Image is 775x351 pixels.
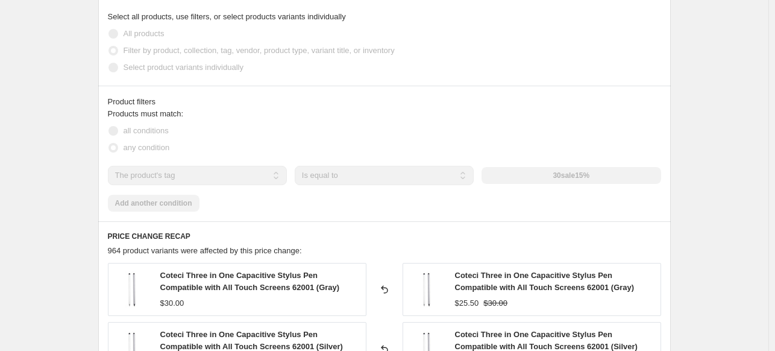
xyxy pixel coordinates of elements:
[455,297,479,309] div: $25.50
[160,271,340,292] span: Coteci Three in One Capacitive Stylus Pen Compatible with All Touch Screens 62001 (Gray)
[124,143,170,152] span: any condition
[124,126,169,135] span: all conditions
[108,246,302,255] span: 964 product variants were affected by this price change:
[108,232,661,241] h6: PRICE CHANGE RECAP
[124,63,243,72] span: Select product variants individually
[409,271,445,308] img: 1600-3_80x.jpg
[124,46,395,55] span: Filter by product, collection, tag, vendor, product type, variant title, or inventory
[455,271,635,292] span: Coteci Three in One Capacitive Stylus Pen Compatible with All Touch Screens 62001 (Gray)
[160,297,184,309] div: $30.00
[108,109,184,118] span: Products must match:
[115,271,151,308] img: 1600-3_80x.jpg
[108,12,346,21] span: Select all products, use filters, or select products variants individually
[124,29,165,38] span: All products
[160,330,343,351] span: Coteci Three in One Capacitive Stylus Pen Compatible with All Touch Screens 62001 (Silver)
[455,330,638,351] span: Coteci Three in One Capacitive Stylus Pen Compatible with All Touch Screens 62001 (Silver)
[108,96,661,108] div: Product filters
[483,297,507,309] strike: $30.00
